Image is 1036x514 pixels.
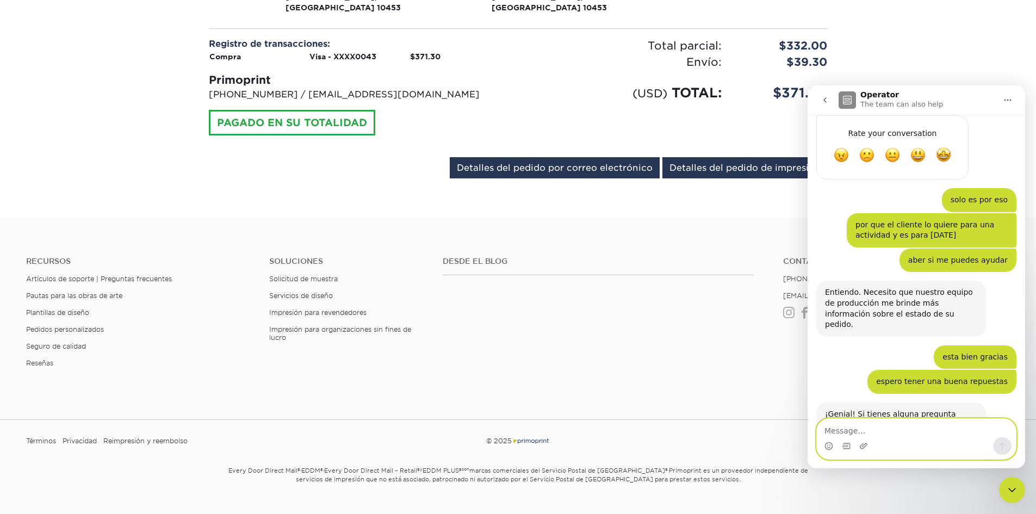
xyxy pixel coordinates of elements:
[26,275,172,283] a: Artículos de soporte | Preguntas frecuentes
[26,308,89,317] a: Plantillas de diseño
[209,39,330,49] font: Registro de transacciones:
[103,433,188,449] a: Reimpresión y reembolso
[512,437,550,445] img: Primoprint
[443,257,507,265] font: Desde el blog
[423,467,462,474] font: EDDM PLUS®
[648,39,722,52] font: Total parcial:
[209,52,241,61] font: Compra
[632,86,667,100] font: (USD)
[300,466,301,472] font: ,
[228,467,300,474] font: Every Door Direct Mail®
[783,275,851,283] a: [PHONE_NUMBER]
[773,85,827,101] font: $371.30
[209,89,480,100] font: [PHONE_NUMBER] / [EMAIL_ADDRESS][DOMAIN_NAME]
[486,437,512,445] font: © 2025
[3,481,92,510] iframe: Reseñas de clientes de Google
[63,433,97,449] a: Privacidad
[783,292,913,300] a: [EMAIL_ADDRESS][DOMAIN_NAME]
[783,257,1010,266] a: Contacto
[269,257,323,265] font: Soluciones
[779,39,827,52] font: $332.00
[686,55,722,69] font: Envío:
[26,257,71,265] font: Recursos
[26,342,86,350] a: Seguro de calidad
[323,466,324,472] font: ,
[269,308,367,317] a: Impresión para revendedores
[26,433,56,449] a: Términos
[410,52,441,61] font: $371.30
[63,437,97,445] font: Privacidad
[9,317,209,386] div: Avery says…
[662,157,828,178] a: Detalles del pedido de impresión
[668,466,669,472] font: .
[301,467,323,474] font: EDDM®
[217,117,367,129] font: PAGADO EN SU TOTALIDAD
[52,356,60,365] button: Upload attachment
[457,163,653,173] font: Detalles del pedido por correo electrónico
[26,359,53,367] a: Reseñas
[17,324,170,356] div: ¡Genial! Si tienes alguna pregunta adicional, no dudes en hacérnosla saber.
[269,275,338,283] a: Solicitud de muestra
[185,352,204,369] button: Send a message…
[999,477,1025,503] iframe: Chat en vivo de Intercom
[269,292,333,300] a: Servicios de diseño
[269,325,411,342] a: Impresión para organizaciones sin fines de lucro
[26,437,56,445] font: Términos
[209,73,271,86] font: Primoprint
[9,317,178,362] div: ¡Genial! Si tienes alguna pregunta adicional, no dudes en hacérnosla saber.
[26,325,104,333] a: Pedidos personalizados
[469,467,668,474] font: marcas comerciales del Servicio Postal de [GEOGRAPHIC_DATA]®
[462,466,469,472] font: son
[450,157,660,178] a: Detalles del pedido por correo electrónico
[103,437,188,445] font: Reimpresión y reembolso
[808,85,1025,468] iframe: Chat en vivo de Intercom
[26,292,122,300] a: Pautas para las obras de arte
[324,467,420,474] font: Every Door Direct Mail – Retail®
[420,466,423,472] font: y
[672,85,722,101] font: TOTAL:
[296,467,808,483] font: Primoprint es un proveedor independiente de servicios de impresión que no está asociado, patrocin...
[309,52,376,61] font: Visa - XXXX0043
[9,333,208,352] textarea: Message…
